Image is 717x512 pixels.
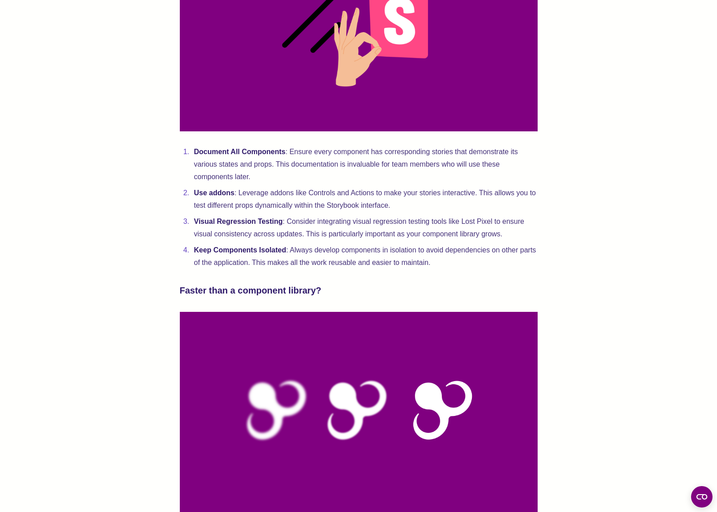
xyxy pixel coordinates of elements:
strong: Visual Regression Testing [194,218,283,225]
li: : Always develop components in isolation to avoid dependencies on other parts of the application.... [191,244,538,269]
button: Open CMP widget [691,486,713,508]
li: : Ensure every component has corresponding stories that demonstrate its various states and props.... [191,146,538,183]
strong: Keep Components Isolated [194,246,286,254]
li: : Consider integrating visual regression testing tools like Lost Pixel to ensure visual consisten... [191,215,538,240]
h3: Faster than a component library? [180,283,538,298]
strong: Document All Components [194,148,286,155]
li: : Leverage addons like Controls and Actions to make your stories interactive. This allows you to ... [191,187,538,212]
strong: Use addons [194,189,235,197]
